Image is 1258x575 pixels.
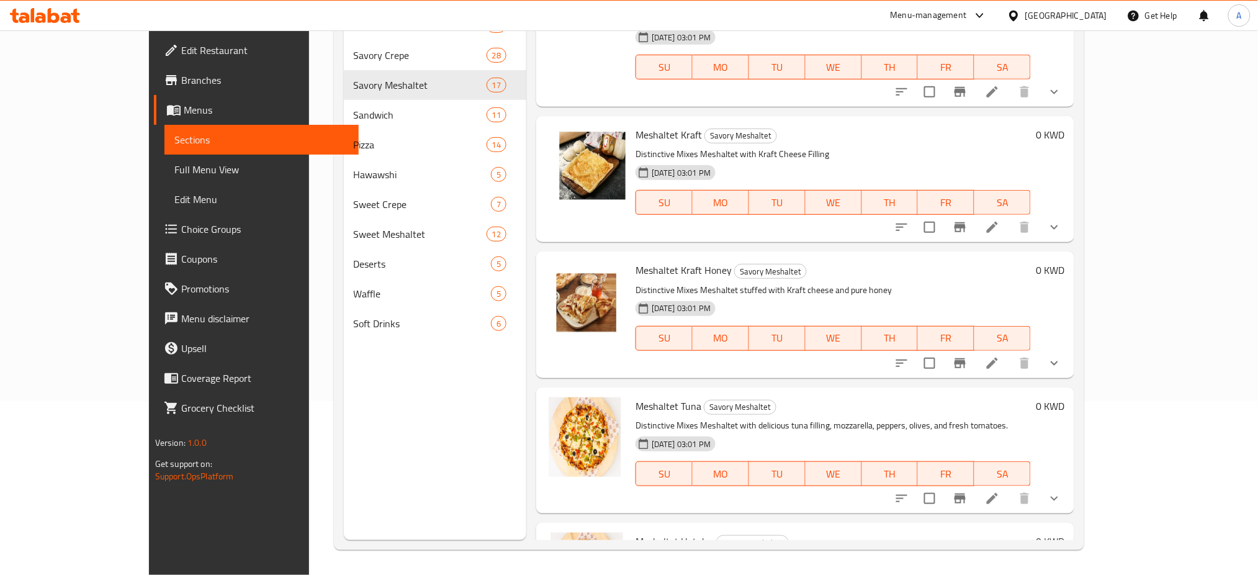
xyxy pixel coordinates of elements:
span: FR [923,58,969,76]
span: Coupons [181,251,349,266]
span: Menu disclaimer [181,311,349,326]
button: TH [862,55,919,79]
span: 28 [487,50,506,61]
span: Coverage Report [181,371,349,386]
button: MO [693,55,749,79]
span: Hawawshi [354,167,491,182]
button: SU [636,55,693,79]
span: SA [979,465,1026,483]
span: MO [698,194,744,212]
span: TH [867,329,914,347]
p: Distinctive Mixes Meshaltet with delicious tuna filling, mozzarella, peppers, olives, and fresh t... [636,418,1031,433]
a: Promotions [154,274,359,304]
span: SA [979,329,1026,347]
span: Pizza [354,137,487,152]
span: 14 [487,139,506,151]
span: Waffle [354,286,491,301]
button: SA [974,190,1031,215]
button: TU [749,461,806,486]
span: Soft Drinks [354,316,491,331]
svg: Show Choices [1047,356,1062,371]
span: 5 [492,288,506,300]
div: Savory Meshaltet [734,264,807,279]
button: FR [918,55,974,79]
button: show more [1040,212,1069,242]
button: show more [1040,348,1069,378]
a: Edit menu item [985,220,1000,235]
div: items [487,107,506,122]
button: TH [862,326,919,351]
span: Savory Meshaltet [704,400,776,414]
button: Branch-specific-item [945,348,975,378]
div: Sandwich [354,107,487,122]
button: WE [806,461,862,486]
button: FR [918,461,974,486]
span: TH [867,465,914,483]
button: Branch-specific-item [945,212,975,242]
button: delete [1010,77,1040,107]
button: sort-choices [887,348,917,378]
span: Version: [155,435,186,451]
span: SU [641,329,688,347]
span: Savory Crepe [354,48,487,63]
span: TU [754,329,801,347]
div: Savory Crepe28 [344,40,526,70]
div: items [491,197,506,212]
div: Sweet Crepe [354,197,491,212]
span: FR [923,329,969,347]
button: SU [636,326,693,351]
button: sort-choices [887,77,917,107]
span: 5 [492,258,506,270]
span: Branches [181,73,349,88]
span: Meshaltet Kraft Honey [636,261,732,279]
span: Savory Meshaltet [735,265,806,279]
span: [DATE] 03:01 PM [647,167,716,179]
div: Savory Meshaltet17 [344,70,526,100]
span: SU [641,194,688,212]
span: [DATE] 03:01 PM [647,302,716,314]
span: Savory Meshaltet [354,78,487,93]
span: Savory Meshaltet [717,536,788,550]
div: items [491,256,506,271]
span: Upsell [181,341,349,356]
span: 6 [492,318,506,330]
a: Support.OpsPlatform [155,468,234,484]
a: Full Menu View [164,155,359,184]
span: FR [923,465,969,483]
span: Sections [174,132,349,147]
span: WE [811,329,857,347]
a: Upsell [154,333,359,363]
button: WE [806,190,862,215]
div: Menu-management [891,8,967,23]
span: TU [754,194,801,212]
h6: 0 KWD [1036,261,1064,279]
button: TU [749,190,806,215]
div: Sweet Crepe7 [344,189,526,219]
span: MO [698,465,744,483]
div: Soft Drinks6 [344,309,526,338]
button: SA [974,326,1031,351]
img: Meshaltet Tuna [546,397,626,477]
span: Deserts [354,256,491,271]
a: Edit Menu [164,184,359,214]
span: Promotions [181,281,349,296]
p: Distinctive Mixes Meshaltet with Kraft Cheese Filling [636,147,1031,162]
button: delete [1010,212,1040,242]
p: Distinctive Mixes Meshaltet stuffed with Kraft cheese and pure honey [636,283,1031,298]
div: Savory Meshaltet [716,535,789,550]
span: 12 [487,229,506,240]
span: TU [754,465,801,483]
button: MO [693,461,749,486]
button: delete [1010,348,1040,378]
button: WE [806,326,862,351]
button: WE [806,55,862,79]
span: 1.0.0 [187,435,207,451]
div: Savory Meshaltet [704,129,777,143]
span: 7 [492,199,506,211]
